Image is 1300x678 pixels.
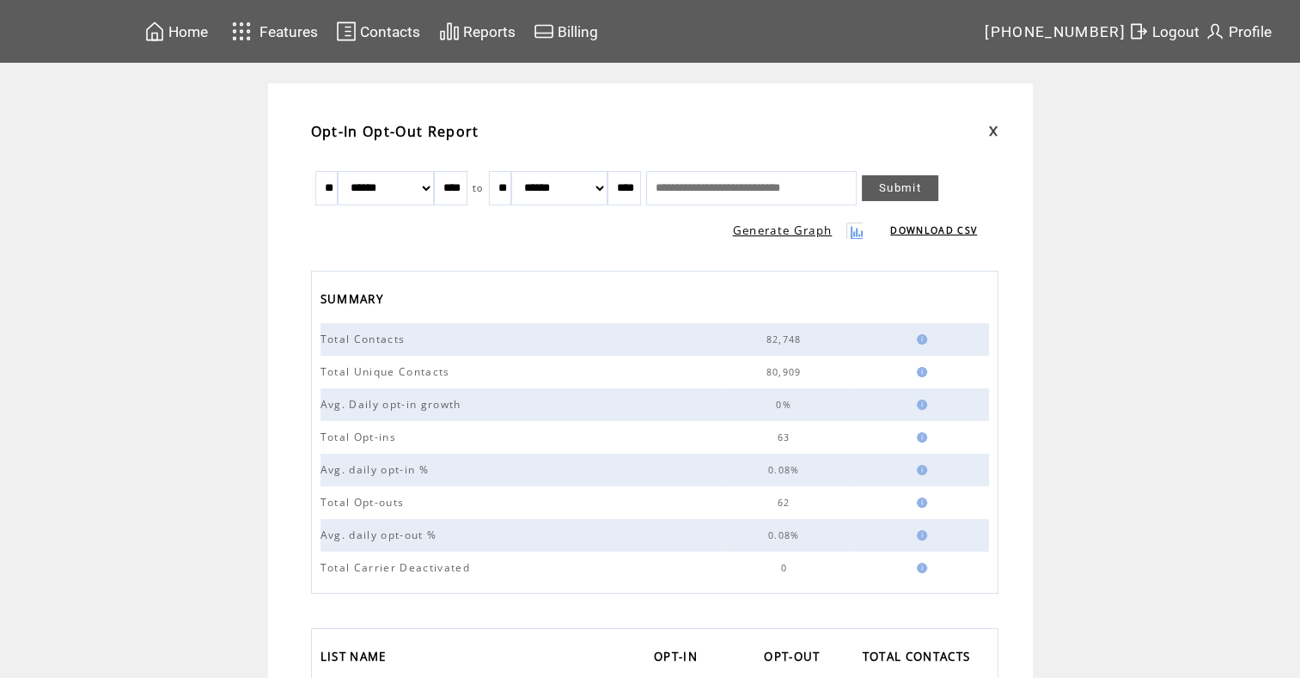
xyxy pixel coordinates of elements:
[320,364,455,379] span: Total Unique Contacts
[764,644,828,673] a: OPT-OUT
[768,464,804,476] span: 0.08%
[333,18,423,45] a: Contacts
[912,530,927,541] img: help.gif
[862,175,938,201] a: Submit
[320,528,442,542] span: Avg. daily opt-out %
[320,644,391,673] span: LIST NAME
[360,23,420,40] span: Contacts
[224,15,321,48] a: Features
[463,23,516,40] span: Reports
[912,367,927,377] img: help.gif
[311,122,479,141] span: Opt-In Opt-Out Report
[558,23,598,40] span: Billing
[320,332,410,346] span: Total Contacts
[764,644,824,673] span: OPT-OUT
[320,397,466,412] span: Avg. Daily opt-in growth
[439,21,460,42] img: chart.svg
[320,287,388,315] span: SUMMARY
[654,644,702,673] span: OPT-IN
[320,462,433,477] span: Avg. daily opt-in %
[766,333,806,345] span: 82,748
[320,495,409,510] span: Total Opt-outs
[531,18,601,45] a: Billing
[320,560,474,575] span: Total Carrier Deactivated
[768,529,804,541] span: 0.08%
[778,431,795,443] span: 63
[1126,18,1202,45] a: Logout
[320,644,395,673] a: LIST NAME
[144,21,165,42] img: home.svg
[863,644,980,673] a: TOTAL CONTACTS
[1229,23,1272,40] span: Profile
[1202,18,1274,45] a: Profile
[168,23,208,40] span: Home
[142,18,211,45] a: Home
[1128,21,1149,42] img: exit.svg
[336,21,357,42] img: contacts.svg
[436,18,518,45] a: Reports
[912,400,927,410] img: help.gif
[912,334,927,345] img: help.gif
[776,399,796,411] span: 0%
[766,366,806,378] span: 80,909
[733,223,833,238] a: Generate Graph
[473,182,484,194] span: to
[985,23,1126,40] span: [PHONE_NUMBER]
[912,498,927,508] img: help.gif
[227,17,257,46] img: features.svg
[1152,23,1199,40] span: Logout
[863,644,975,673] span: TOTAL CONTACTS
[780,562,790,574] span: 0
[912,563,927,573] img: help.gif
[912,465,927,475] img: help.gif
[912,432,927,443] img: help.gif
[320,430,400,444] span: Total Opt-ins
[654,644,706,673] a: OPT-IN
[890,224,977,236] a: DOWNLOAD CSV
[778,497,795,509] span: 62
[259,23,318,40] span: Features
[1205,21,1225,42] img: profile.svg
[534,21,554,42] img: creidtcard.svg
